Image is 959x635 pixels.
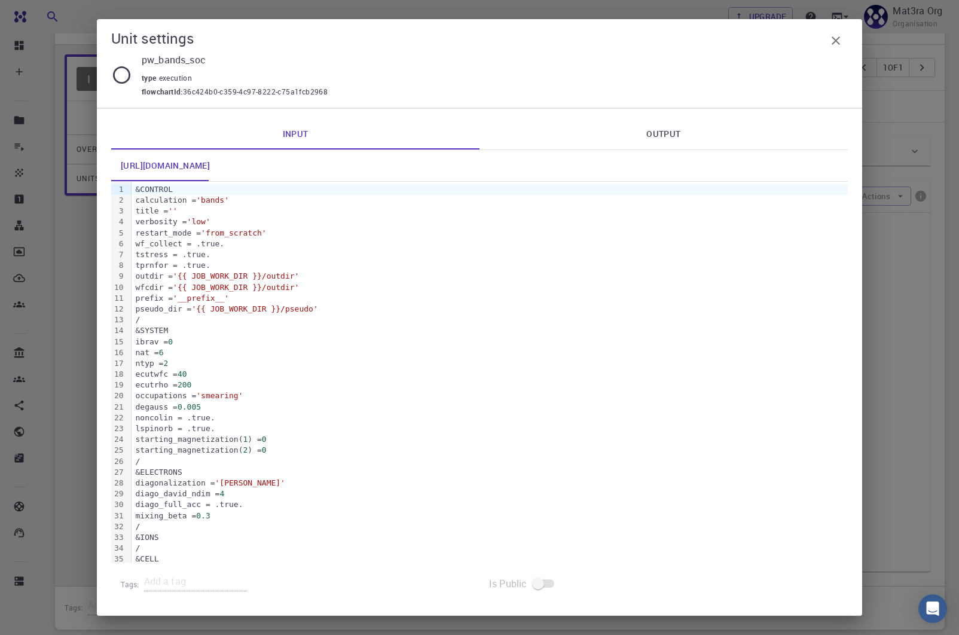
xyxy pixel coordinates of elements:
[191,304,317,313] span: '{{ JOB_WORK_DIR }}/pseudo'
[132,456,848,467] div: /
[142,73,159,83] span: type
[111,184,126,195] div: 1
[262,445,267,454] span: 0
[173,283,299,292] span: '{{ JOB_WORK_DIR }}/outdir'
[111,521,126,532] div: 32
[144,572,247,591] input: Add a tag
[111,249,126,260] div: 7
[243,445,248,454] span: 2
[132,499,848,510] div: diago_full_acc = .true.
[111,423,126,434] div: 23
[243,435,248,444] span: 1
[132,347,848,358] div: nat =
[111,282,126,293] div: 10
[159,73,197,83] span: execution
[111,489,126,499] div: 29
[132,369,848,380] div: ecutwfc =
[480,118,848,149] a: Output
[111,315,126,325] div: 13
[132,489,848,499] div: diago_david_ndim =
[121,573,144,591] h6: Tags:
[132,467,848,478] div: &ELECTRONS
[132,434,848,445] div: starting_magnetization( ) =
[142,53,838,67] p: pw_bands_soc
[111,456,126,467] div: 26
[163,359,168,368] span: 2
[173,294,229,303] span: '__prefix__'
[196,391,243,400] span: 'smearing'
[111,239,126,249] div: 6
[219,489,224,498] span: 4
[132,380,848,390] div: ecutrho =
[132,402,848,413] div: degauss =
[159,348,164,357] span: 6
[132,216,848,227] div: verbosity =
[132,413,848,423] div: noncolin = .true.
[132,271,848,282] div: outdir =
[178,380,191,389] span: 200
[132,195,848,206] div: calculation =
[132,206,848,216] div: title =
[173,271,299,280] span: '{{ JOB_WORK_DIR }}/outdir'
[132,239,848,249] div: wf_collect = .true.
[196,196,229,204] span: 'bands'
[132,282,848,293] div: wfcdir =
[111,532,126,543] div: 33
[111,434,126,445] div: 24
[201,228,267,237] span: 'from_scratch'
[111,260,126,271] div: 8
[168,206,178,215] span: ''
[111,390,126,401] div: 20
[168,337,173,346] span: 0
[111,511,126,521] div: 31
[132,249,848,260] div: tstress = .true.
[111,216,126,227] div: 4
[132,325,848,336] div: &SYSTEM
[489,576,527,591] span: Is Public
[111,228,126,239] div: 5
[132,543,848,554] div: /
[111,150,219,181] a: [URL][DOMAIN_NAME]
[111,402,126,413] div: 21
[183,86,328,98] span: 36c424b0-c359-4c97-8222-c75a1fcb2968
[132,532,848,543] div: &IONS
[918,594,947,623] div: Open Intercom Messenger
[111,271,126,282] div: 9
[111,293,126,304] div: 11
[111,304,126,315] div: 12
[132,390,848,401] div: occupations =
[132,358,848,369] div: ntyp =
[132,521,848,532] div: /
[111,325,126,336] div: 14
[111,206,126,216] div: 3
[132,315,848,325] div: /
[132,304,848,315] div: pseudo_dir =
[142,86,183,98] span: flowchartId :
[132,228,848,239] div: restart_mode =
[178,370,187,378] span: 40
[187,217,210,226] span: 'low'
[111,118,480,149] a: Input
[111,337,126,347] div: 15
[132,293,848,304] div: prefix =
[132,554,848,564] div: &CELL
[215,478,285,487] span: '[PERSON_NAME]'
[132,511,848,521] div: mixing_beta =
[111,445,126,456] div: 25
[111,543,126,554] div: 34
[262,435,267,444] span: 0
[111,29,194,48] h5: Unit settings
[196,511,210,520] span: 0.3
[132,184,848,195] div: &CONTROL
[111,499,126,510] div: 30
[111,380,126,390] div: 19
[132,423,848,434] div: lspinorb = .true.
[111,467,126,478] div: 27
[111,347,126,358] div: 16
[178,402,201,411] span: 0.005
[111,369,126,380] div: 18
[132,260,848,271] div: tprnfor = .true.
[111,478,126,489] div: 28
[132,478,848,489] div: diagonalization =
[111,413,126,423] div: 22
